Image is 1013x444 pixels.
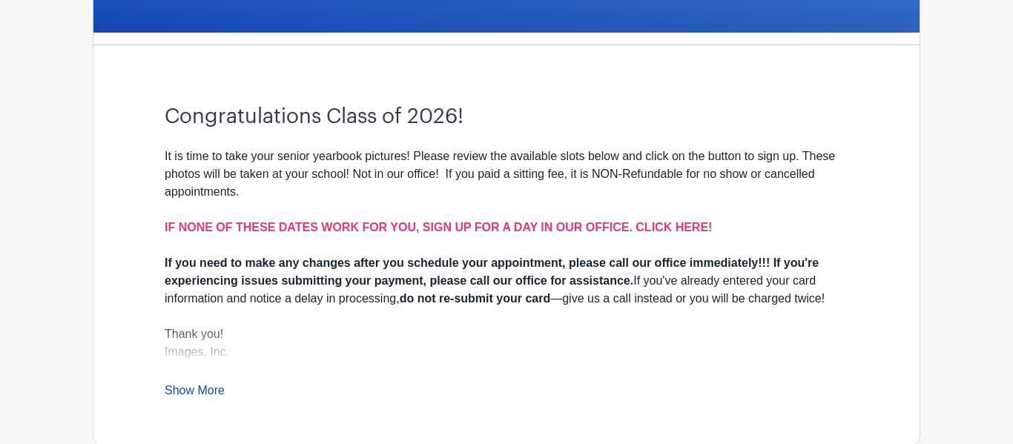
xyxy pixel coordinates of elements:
[400,292,551,305] strong: do not re-submit your card
[165,254,848,308] div: If you've already entered your card information and notice a delay in processing, —give us a call...
[165,363,260,376] a: [DOMAIN_NAME]
[165,148,848,254] div: It is time to take your senior yearbook pictures! Please review the available slots below and cli...
[165,256,819,287] strong: If you need to make any changes after you schedule your appointment, please call our office immed...
[165,343,848,379] div: Images, Inc.
[165,221,712,233] a: IF NONE OF THESE DATES WORK FOR YOU, SIGN UP FOR A DAY IN OUR OFFICE. CLICK HERE!
[165,325,848,343] div: Thank you!
[165,105,848,130] h3: Congratulations Class of 2026!
[165,384,225,402] a: Show More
